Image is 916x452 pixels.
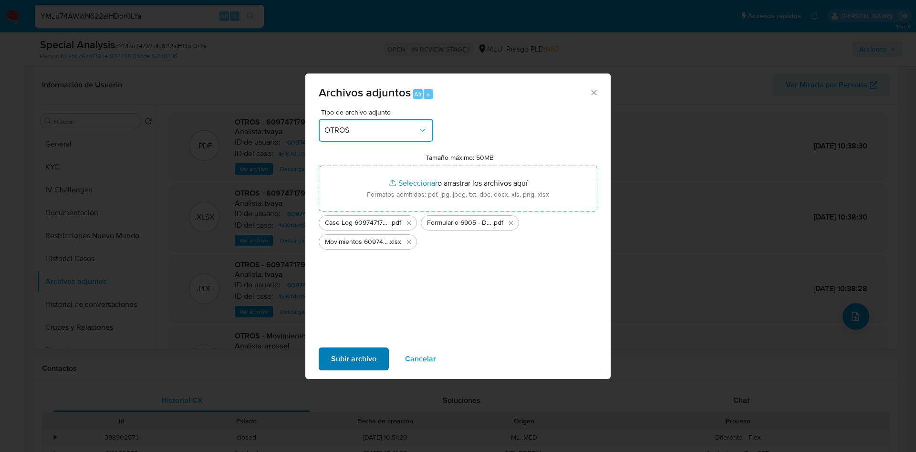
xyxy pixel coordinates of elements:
[325,218,390,228] span: Case Log 609747179 - 20_08_2025
[319,347,389,370] button: Subir archivo
[403,236,415,248] button: Eliminar Movimientos 609747179 - 20_08_2025.xlsx
[426,153,494,162] label: Tamaño máximo: 50MB
[427,90,430,99] span: a
[403,217,415,229] button: Eliminar Case Log 609747179 - 20_08_2025.pdf
[505,217,517,229] button: Eliminar Formulario 6905 - DGI.pdf
[319,84,411,101] span: Archivos adjuntos
[492,218,503,228] span: .pdf
[427,218,492,228] span: Formulario 6905 - DGI
[324,126,418,135] span: OTROS
[331,348,376,369] span: Subir archivo
[405,348,436,369] span: Cancelar
[321,109,436,116] span: Tipo de archivo adjunto
[325,237,388,247] span: Movimientos 609747179 - 20_08_2025
[393,347,448,370] button: Cancelar
[589,88,598,96] button: Cerrar
[319,119,433,142] button: OTROS
[414,90,422,99] span: Alt
[388,237,401,247] span: .xlsx
[390,218,401,228] span: .pdf
[319,211,597,250] ul: Archivos seleccionados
